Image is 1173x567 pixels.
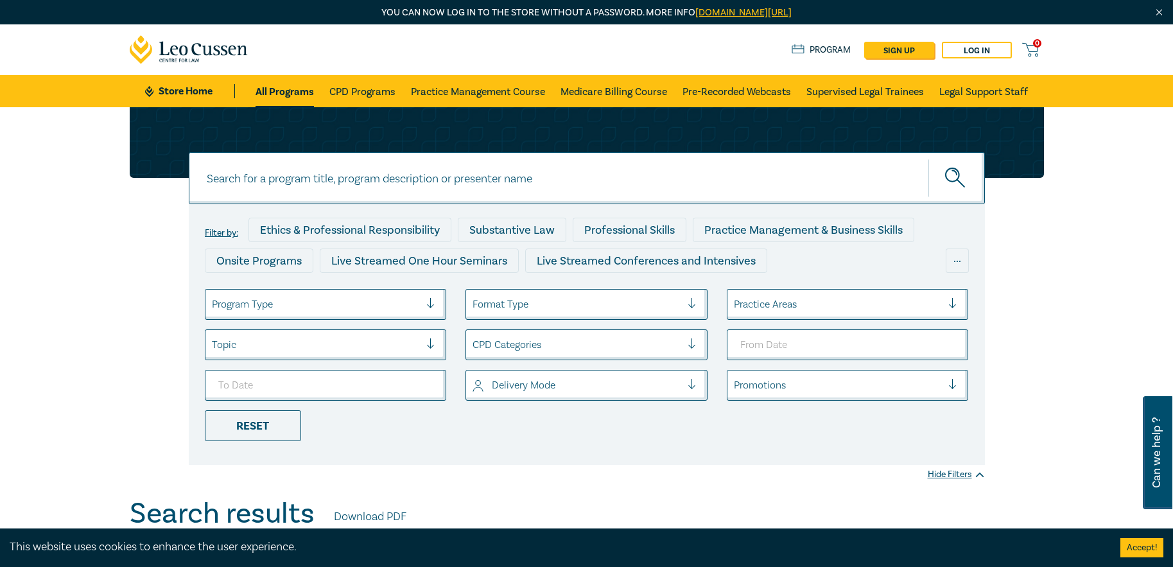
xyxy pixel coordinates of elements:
div: Live Streamed One Hour Seminars [320,249,519,273]
a: Legal Support Staff [939,75,1028,107]
p: You can now log in to the store without a password. More info [130,6,1044,20]
h1: Search results [130,497,315,530]
div: Live Streamed Practical Workshops [205,279,408,304]
a: Supervised Legal Trainees [806,75,924,107]
img: Close [1154,7,1165,18]
input: Search for a program title, program description or presenter name [189,152,985,204]
span: 0 [1033,39,1041,48]
a: Store Home [145,84,234,98]
button: Accept cookies [1120,538,1163,557]
div: This website uses cookies to enhance the user experience. [10,539,1101,555]
a: Medicare Billing Course [560,75,667,107]
div: Substantive Law [458,218,566,242]
span: Can we help ? [1151,404,1163,502]
div: Practice Management & Business Skills [693,218,914,242]
input: select [734,378,736,392]
a: All Programs [256,75,314,107]
input: select [212,338,214,352]
div: Live Streamed Conferences and Intensives [525,249,767,273]
a: Download PDF [334,509,406,525]
input: select [212,297,214,311]
div: Ethics & Professional Responsibility [248,218,451,242]
input: From Date [727,329,969,360]
a: sign up [864,42,934,58]
div: Hide Filters [928,468,985,481]
a: [DOMAIN_NAME][URL] [695,6,792,19]
div: ... [946,249,969,273]
input: select [473,338,475,352]
div: Pre-Recorded Webcasts [415,279,562,304]
input: select [473,297,475,311]
div: National Programs [716,279,834,304]
a: Program [792,43,851,57]
input: To Date [205,370,447,401]
input: select [473,378,475,392]
a: Pre-Recorded Webcasts [682,75,791,107]
div: Reset [205,410,301,441]
a: Log in [942,42,1012,58]
div: 10 CPD Point Packages [569,279,709,304]
label: Filter by: [205,228,238,238]
div: Onsite Programs [205,249,313,273]
a: CPD Programs [329,75,395,107]
a: Practice Management Course [411,75,545,107]
div: Professional Skills [573,218,686,242]
input: select [734,297,736,311]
